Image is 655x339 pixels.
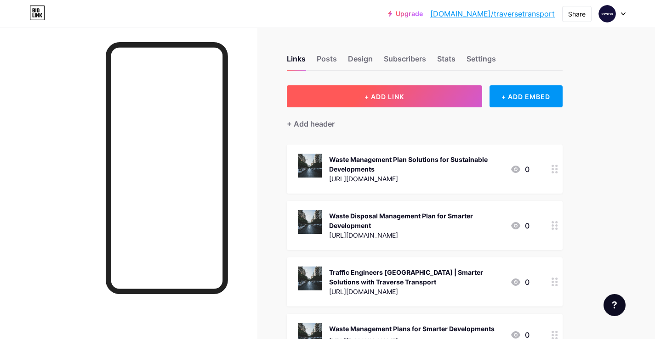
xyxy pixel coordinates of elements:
div: 0 [510,220,530,231]
img: Waste Disposal Management Plan for Smarter Development [298,210,322,234]
div: Design [348,53,373,70]
img: Waste Management Plan Solutions for Sustainable Developments [298,154,322,178]
img: traversetransport [598,5,616,22]
button: + ADD LINK [287,85,482,107]
div: Links [287,53,306,70]
div: Share [568,9,586,19]
div: + Add header [287,118,335,129]
div: Waste Disposal Management Plan for Smarter Development [329,211,503,230]
a: [DOMAIN_NAME]/traversetransport [430,8,555,19]
div: Stats [437,53,456,70]
div: 0 [510,277,530,288]
div: Waste Management Plans for Smarter Developments [329,324,495,333]
span: + ADD LINK [365,93,404,100]
a: Upgrade [388,10,423,17]
div: [URL][DOMAIN_NAME] [329,230,503,240]
div: Waste Management Plan Solutions for Sustainable Developments [329,155,503,174]
div: Settings [467,53,496,70]
div: + ADD EMBED [490,85,563,107]
div: [URL][DOMAIN_NAME] [329,287,503,296]
div: Subscribers [384,53,426,70]
div: 0 [510,164,530,175]
div: Posts [317,53,337,70]
div: [URL][DOMAIN_NAME] [329,174,503,183]
img: Traffic Engineers Melbourne | Smarter Solutions with Traverse Transport [298,267,322,290]
div: Traffic Engineers [GEOGRAPHIC_DATA] | Smarter Solutions with Traverse Transport [329,267,503,287]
